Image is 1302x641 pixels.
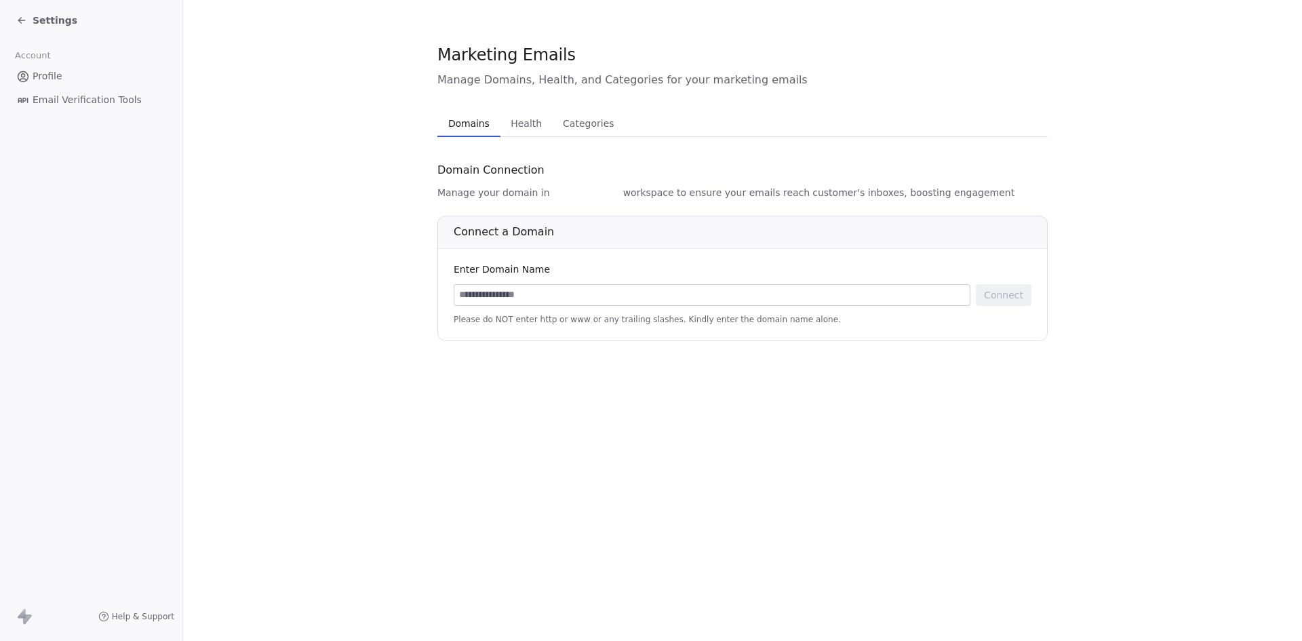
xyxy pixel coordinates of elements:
[437,186,550,199] span: Manage your domain in
[11,89,172,111] a: Email Verification Tools
[437,162,545,178] span: Domain Connection
[454,314,1031,325] span: Please do NOT enter http or www or any trailing slashes. Kindly enter the domain name alone.
[11,65,172,88] a: Profile
[16,14,77,27] a: Settings
[557,114,619,133] span: Categories
[112,611,174,622] span: Help & Support
[812,186,1014,199] span: customer's inboxes, boosting engagement
[9,45,56,66] span: Account
[454,263,1031,276] div: Enter Domain Name
[454,225,554,238] span: Connect a Domain
[33,93,142,107] span: Email Verification Tools
[976,284,1031,306] button: Connect
[443,114,495,133] span: Domains
[437,72,1048,88] span: Manage Domains, Health, and Categories for your marketing emails
[98,611,174,622] a: Help & Support
[33,14,77,27] span: Settings
[623,186,810,199] span: workspace to ensure your emails reach
[437,45,576,65] span: Marketing Emails
[33,69,62,83] span: Profile
[505,114,547,133] span: Health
